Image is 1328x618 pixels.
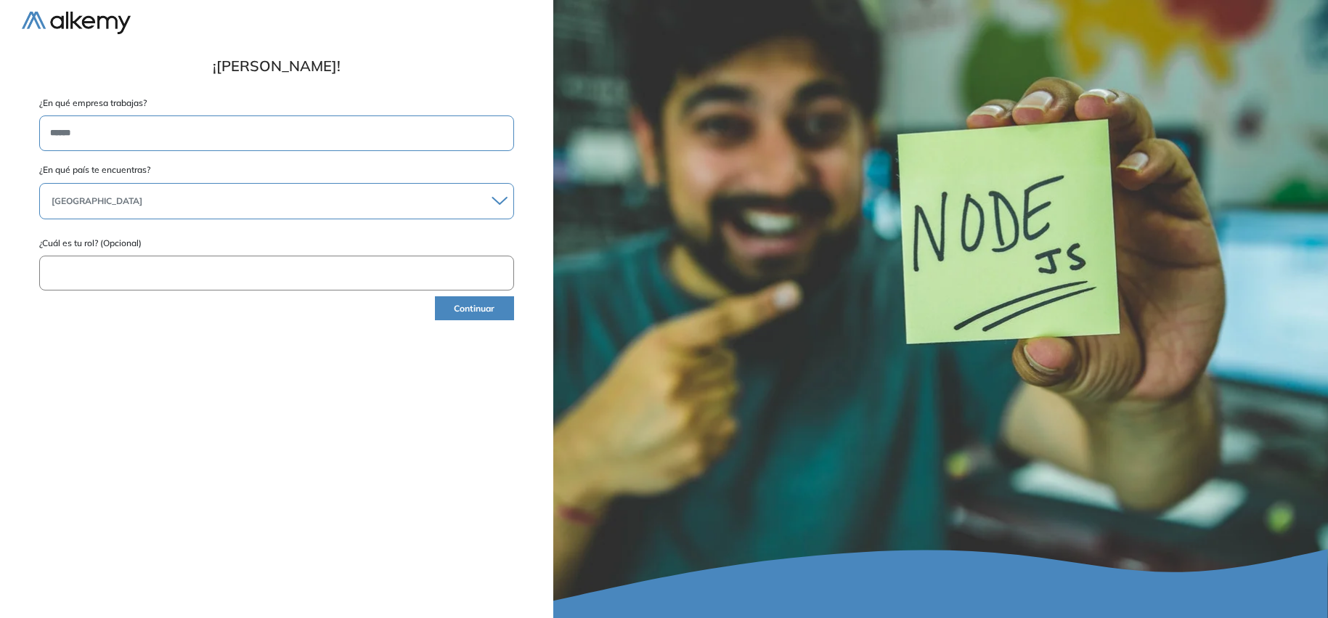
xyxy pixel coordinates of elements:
span: [GEOGRAPHIC_DATA] [46,195,142,207]
button: Continuar [435,296,514,320]
span: ¿En qué país te encuentras? [39,164,150,175]
h1: ¡[PERSON_NAME]! [22,57,531,75]
label: ¿Cuál es tu rol? (Opcional) [39,237,514,250]
label: ¿En qué empresa trabajas? [39,97,514,110]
